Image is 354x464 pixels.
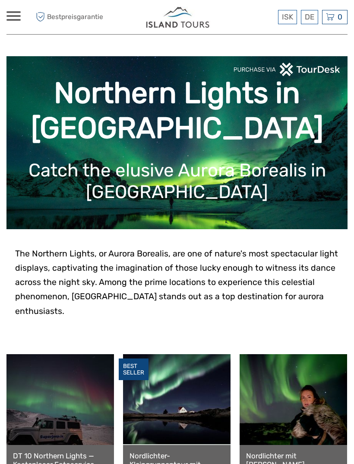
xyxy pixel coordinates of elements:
div: DE [301,10,318,24]
img: Iceland ProTravel [146,6,210,28]
div: BEST SELLER [119,358,149,380]
h1: Catch the elusive Aurora Borealis in [GEOGRAPHIC_DATA] [19,160,335,203]
h1: Northern Lights in [GEOGRAPHIC_DATA] [19,76,335,146]
span: Bestpreisgarantie [34,10,103,24]
span: 0 [336,13,344,21]
img: PurchaseViaTourDeskwhite.png [233,63,341,76]
span: The Northern Lights, or Aurora Borealis, are one of nature's most spectacular light displays, cap... [15,249,338,316]
span: ISK [282,13,293,21]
